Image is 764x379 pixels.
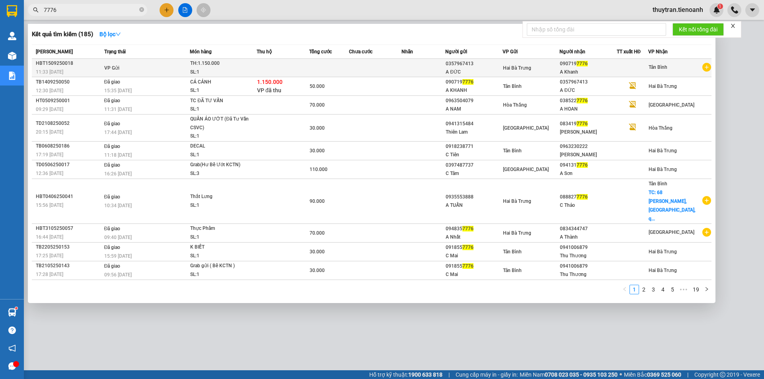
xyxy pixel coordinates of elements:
[310,198,325,204] span: 90.000
[649,268,677,273] span: Hai Bà Trưng
[8,52,16,60] img: warehouse-icon
[730,23,736,29] span: close
[560,252,616,260] div: Thu Thương
[36,272,63,277] span: 17:28 [DATE]
[36,119,102,128] div: TD2108250052
[104,152,132,158] span: 11:18 [DATE]
[639,285,649,294] li: 2
[648,49,668,54] span: VP Nhận
[503,268,522,273] span: Tân Bình
[690,285,702,294] a: 19
[310,167,327,172] span: 110.000
[36,152,63,157] span: 17:19 [DATE]
[649,249,677,255] span: Hai Bà Trưng
[446,86,502,95] div: A KHANH
[649,125,672,131] span: Hòa Thắng
[620,285,630,294] button: left
[649,64,667,70] span: Tân Bình
[560,201,616,210] div: C Thảo
[622,287,627,292] span: left
[527,23,666,36] input: Nhập số tổng đài
[560,169,616,178] div: A Sơn
[672,23,724,36] button: Kết nối tổng đài
[190,49,212,54] span: Món hàng
[104,65,119,71] span: VP Gửi
[104,88,132,93] span: 15:35 [DATE]
[310,249,325,255] span: 30.000
[649,167,677,172] span: Hai Bà Trưng
[7,5,17,17] img: logo-vxr
[104,226,121,231] span: Đã giao
[649,181,667,187] span: Tân Bình
[104,245,121,250] span: Đã giao
[446,201,502,210] div: A TUẤN
[104,107,132,112] span: 11:31 [DATE]
[649,190,696,222] span: TC: 68 [PERSON_NAME], [GEOGRAPHIC_DATA], q...
[104,263,121,269] span: Đã giao
[560,225,616,233] div: 0834344747
[503,125,549,131] span: [GEOGRAPHIC_DATA]
[503,198,531,204] span: Hai Bà Trưng
[104,49,126,54] span: Trạng thái
[36,262,102,270] div: TB2105250143
[620,285,630,294] li: Previous Page
[190,201,250,210] div: SL: 1
[310,148,325,154] span: 30.000
[560,262,616,270] div: 0941006879
[104,144,121,149] span: Đã giao
[503,49,518,54] span: VP Gửi
[560,78,616,86] div: 0357967413
[309,49,332,54] span: Tổng cước
[446,161,502,169] div: 0397487737
[190,78,250,87] div: CÁ CẢNH
[446,142,502,151] div: 0918238771
[677,285,690,294] span: •••
[560,161,616,169] div: 094131
[704,287,709,292] span: right
[649,148,677,154] span: Hai Bà Trưng
[446,243,502,252] div: 091855
[104,171,132,177] span: 16:26 [DATE]
[560,120,616,128] div: 083419
[446,252,502,260] div: C Mai
[190,151,250,159] div: SL: 1
[679,25,717,34] span: Kết nối tổng đài
[36,78,102,86] div: TB1409250050
[560,86,616,95] div: A ĐỨC
[190,192,250,201] div: Thắt Lưng
[190,86,250,95] div: SL: 1
[8,344,16,352] span: notification
[310,268,325,273] span: 30.000
[36,107,63,112] span: 09:29 [DATE]
[36,88,63,93] span: 12:30 [DATE]
[104,194,121,200] span: Đã giao
[349,49,372,54] span: Chưa cước
[577,194,588,200] span: 7776
[36,171,63,176] span: 12:36 [DATE]
[446,60,502,68] div: 0357967413
[36,202,63,208] span: 15:56 [DATE]
[560,105,616,113] div: A HOAN
[560,243,616,252] div: 0941006879
[8,327,16,334] span: question-circle
[36,253,63,258] span: 17:25 [DATE]
[668,285,677,294] a: 5
[445,49,467,54] span: Người gửi
[560,68,616,76] div: A Khanh
[8,72,16,80] img: solution-icon
[36,243,102,251] div: TB2205250153
[649,84,677,89] span: Hai Bà Trưng
[577,61,588,66] span: 7776
[33,7,39,13] span: search
[32,30,93,39] h3: Kết quả tìm kiếm ( 185 )
[36,142,102,150] div: TB0608250186
[702,196,711,205] span: plus-circle
[190,262,250,270] div: Grab gửi ( Bể KCTN )
[649,285,658,294] a: 3
[115,31,121,37] span: down
[104,162,121,168] span: Đã giao
[560,151,616,159] div: [PERSON_NAME]
[8,362,16,370] span: message
[36,97,102,105] div: HT0509250001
